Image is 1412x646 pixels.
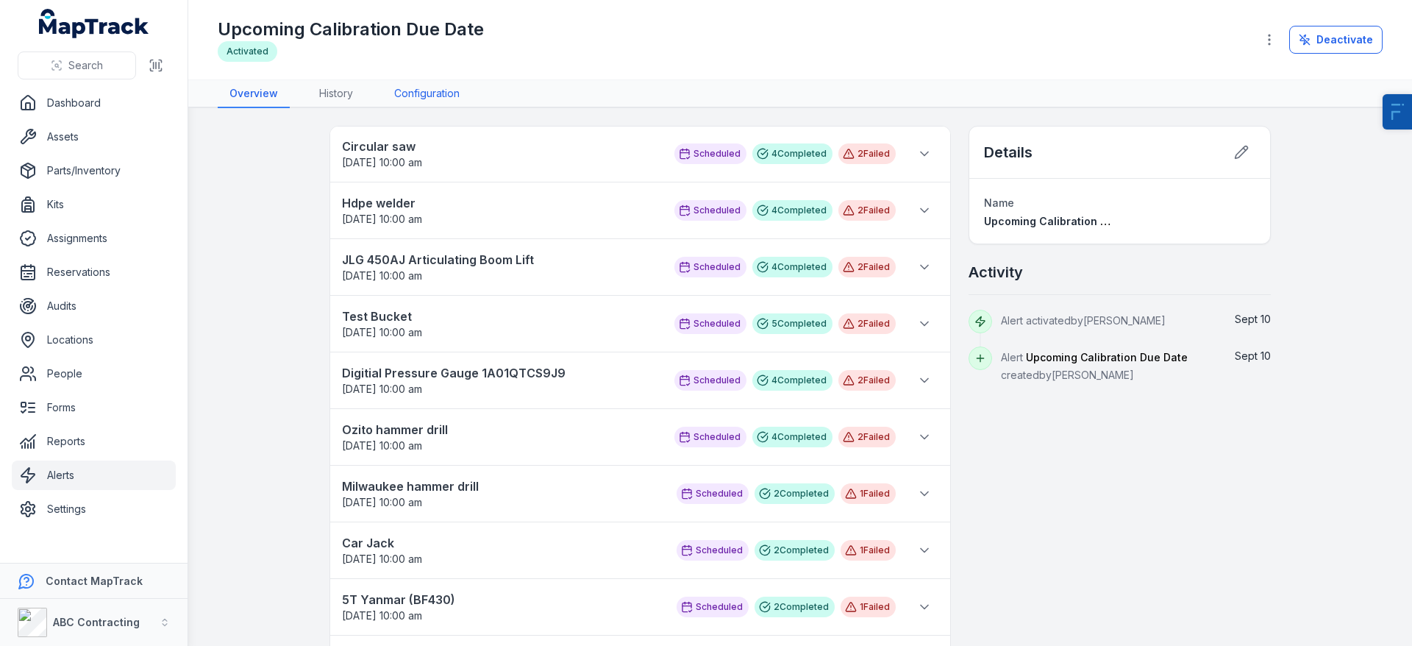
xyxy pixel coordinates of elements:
[342,194,660,227] a: Hdpe welder[DATE] 10:00 am
[841,540,896,561] div: 1 Failed
[12,224,176,253] a: Assignments
[12,122,176,152] a: Assets
[12,494,176,524] a: Settings
[12,88,176,118] a: Dashboard
[342,364,660,382] strong: Digitial Pressure Gauge 1A01QTCS9J9
[342,383,422,395] span: [DATE] 10:00 am
[18,52,136,79] button: Search
[1235,313,1271,325] span: Sept 10
[841,483,896,504] div: 1 Failed
[342,326,422,338] span: [DATE] 10:00 am
[342,553,422,565] span: [DATE] 10:00 am
[674,370,746,391] div: Scheduled
[12,461,176,490] a: Alerts
[12,325,176,355] a: Locations
[307,80,365,108] a: History
[218,80,290,108] a: Overview
[342,478,662,510] a: Milwaukee hammer drill[DATE] 10:00 am
[342,326,422,338] time: 29/09/2025, 10:00:00 am
[342,591,662,608] strong: 5T Yanmar (BF430)
[342,308,660,340] a: Test Bucket[DATE] 10:00 am
[12,258,176,287] a: Reservations
[752,427,832,447] div: 4 Completed
[1289,26,1383,54] button: Deactivate
[12,359,176,388] a: People
[342,383,422,395] time: 29/09/2025, 10:00:00 am
[342,609,422,622] span: [DATE] 10:00 am
[752,200,832,221] div: 4 Completed
[1235,349,1271,362] time: 10/09/2025, 9:43:02 am
[677,597,749,617] div: Scheduled
[674,427,746,447] div: Scheduled
[218,41,277,62] div: Activated
[984,196,1014,209] span: Name
[342,439,422,452] time: 29/09/2025, 10:00:00 am
[1001,351,1188,381] span: Alert created by [PERSON_NAME]
[382,80,471,108] a: Configuration
[342,364,660,397] a: Digitial Pressure Gauge 1A01QTCS9J9[DATE] 10:00 am
[342,496,422,508] time: 28/09/2025, 10:00:00 am
[12,393,176,422] a: Forms
[838,257,896,277] div: 2 Failed
[755,540,835,561] div: 2 Completed
[838,427,896,447] div: 2 Failed
[984,215,1148,227] span: Upcoming Calibration Due Date
[752,143,832,164] div: 4 Completed
[838,200,896,221] div: 2 Failed
[838,143,896,164] div: 2 Failed
[342,156,422,168] time: 29/09/2025, 10:00:00 am
[342,478,662,495] strong: Milwaukee hammer drill
[1235,313,1271,325] time: 10/09/2025, 9:44:18 am
[342,439,422,452] span: [DATE] 10:00 am
[342,156,422,168] span: [DATE] 10:00 am
[342,213,422,225] time: 29/09/2025, 10:00:00 am
[12,156,176,185] a: Parts/Inventory
[342,308,660,325] strong: Test Bucket
[68,58,103,73] span: Search
[755,483,835,504] div: 2 Completed
[342,553,422,565] time: 28/09/2025, 10:00:00 am
[53,616,140,628] strong: ABC Contracting
[342,251,660,283] a: JLG 450AJ Articulating Boom Lift[DATE] 10:00 am
[342,251,660,269] strong: JLG 450AJ Articulating Boom Lift
[46,575,143,587] strong: Contact MapTrack
[39,9,149,38] a: MapTrack
[752,257,832,277] div: 4 Completed
[342,138,660,170] a: Circular saw[DATE] 10:00 am
[674,257,746,277] div: Scheduled
[838,313,896,334] div: 2 Failed
[342,496,422,508] span: [DATE] 10:00 am
[674,200,746,221] div: Scheduled
[342,194,660,212] strong: Hdpe welder
[12,190,176,219] a: Kits
[674,143,746,164] div: Scheduled
[342,213,422,225] span: [DATE] 10:00 am
[969,262,1023,283] h2: Activity
[218,18,484,41] h1: Upcoming Calibration Due Date
[1001,314,1166,327] span: Alert activated by [PERSON_NAME]
[342,269,422,282] span: [DATE] 10:00 am
[342,609,422,622] time: 28/09/2025, 10:00:00 am
[342,421,660,453] a: Ozito hammer drill[DATE] 10:00 am
[1235,349,1271,362] span: Sept 10
[677,540,749,561] div: Scheduled
[984,142,1033,163] h2: Details
[755,597,835,617] div: 2 Completed
[841,597,896,617] div: 1 Failed
[12,291,176,321] a: Audits
[677,483,749,504] div: Scheduled
[342,138,660,155] strong: Circular saw
[342,591,662,623] a: 5T Yanmar (BF430)[DATE] 10:00 am
[752,370,832,391] div: 4 Completed
[674,313,746,334] div: Scheduled
[342,534,662,567] a: Car Jack[DATE] 10:00 am
[1026,351,1188,363] span: Upcoming Calibration Due Date
[12,427,176,456] a: Reports
[838,370,896,391] div: 2 Failed
[752,313,832,334] div: 5 Completed
[342,421,660,439] strong: Ozito hammer drill
[342,269,422,282] time: 29/09/2025, 10:00:00 am
[342,534,662,552] strong: Car Jack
